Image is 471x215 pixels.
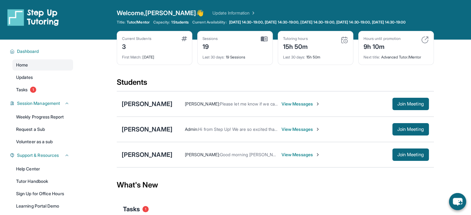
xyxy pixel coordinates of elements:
span: Join Meeting [397,127,424,131]
img: card [341,36,348,44]
div: Current Students [122,36,151,41]
div: Tutoring hours [283,36,308,41]
div: 19 Sessions [203,51,268,60]
span: Home [16,62,28,68]
a: Home [12,59,73,71]
img: card [181,36,187,41]
div: 19 [203,41,218,51]
div: Students [117,77,434,91]
span: Join Meeting [397,153,424,157]
a: Weekly Progress Report [12,111,73,123]
span: 1 [142,206,149,212]
div: [PERSON_NAME] [122,125,172,134]
span: Capacity: [153,20,170,25]
span: View Messages [281,126,320,132]
img: Chevron-Right [315,101,320,106]
span: Please let me know if we can have class [DATE] morning at 9.30 [220,101,346,106]
a: Help Center [12,163,73,174]
span: Tasks [16,87,28,93]
img: Chevron-Right [315,127,320,132]
span: Good morning [PERSON_NAME], I emailed worksheet for [DATE] . Thank you!! [220,152,372,157]
span: Welcome, [PERSON_NAME] 👋 [117,9,204,17]
span: View Messages [281,101,320,107]
span: [PERSON_NAME] : [185,152,220,157]
a: Update Information [212,10,256,16]
div: 15h 50m [283,51,348,60]
button: Join Meeting [392,98,429,110]
span: Updates [16,74,33,80]
a: Sign Up for Office Hours [12,188,73,199]
button: Join Meeting [392,123,429,135]
div: What's New [117,171,434,199]
span: Tasks [123,205,140,213]
div: 15h 50m [283,41,308,51]
img: logo [7,9,59,26]
span: Join Meeting [397,102,424,106]
span: Dashboard [17,48,39,54]
div: Hours until promotion [364,36,401,41]
div: 3 [122,41,151,51]
span: Admin : [185,127,198,132]
button: Support & Resources [15,152,69,158]
span: Support & Resources [17,152,59,158]
span: Next title : [364,55,380,59]
button: Join Meeting [392,148,429,161]
a: Updates [12,72,73,83]
span: [PERSON_NAME] : [185,101,220,106]
div: [PERSON_NAME] [122,150,172,159]
a: Tutor Handbook [12,176,73,187]
img: card [421,36,429,44]
div: [DATE] [122,51,187,60]
span: [DATE] 14:30-19:00, [DATE] 14:30-19:00, [DATE] 14:30-19:00, [DATE] 14:30-19:00, [DATE] 14:30-19:00 [229,20,406,25]
a: Request a Sub [12,124,73,135]
div: [PERSON_NAME] [122,100,172,108]
a: Volunteer as a sub [12,136,73,147]
a: Tasks1 [12,84,73,95]
span: Last 30 days : [203,55,225,59]
img: Chevron Right [250,10,256,16]
span: Tutor/Mentor [127,20,150,25]
button: Session Management [15,100,69,106]
span: First Match : [122,55,142,59]
span: 1 [30,87,36,93]
button: Dashboard [15,48,69,54]
div: Sessions [203,36,218,41]
img: card [261,36,268,42]
span: View Messages [281,152,320,158]
a: Learning Portal Demo [12,200,73,212]
button: chat-button [449,193,466,210]
span: Session Management [17,100,60,106]
span: Title: [117,20,125,25]
a: [DATE] 14:30-19:00, [DATE] 14:30-19:00, [DATE] 14:30-19:00, [DATE] 14:30-19:00, [DATE] 14:30-19:00 [228,20,407,25]
div: 9h 10m [364,41,401,51]
span: Current Availability: [192,20,226,25]
div: Advanced Tutor/Mentor [364,51,429,60]
img: Chevron-Right [315,152,320,157]
span: Last 30 days : [283,55,305,59]
span: 1 Students [171,20,189,25]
